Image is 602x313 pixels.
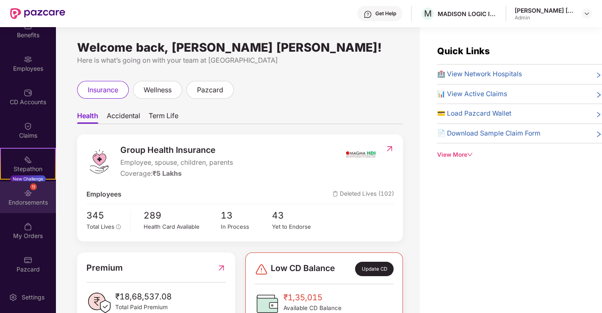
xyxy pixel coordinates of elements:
[333,189,394,200] span: Deleted Lives (102)
[375,10,396,17] div: Get Help
[107,111,140,124] span: Accidental
[595,130,602,139] span: right
[197,85,223,95] span: pazcard
[583,10,590,17] img: svg+xml;base64,PHN2ZyBpZD0iRHJvcGRvd24tMzJ4MzIiIHhtbG5zPSJodHRwOi8vd3d3LnczLm9yZy8yMDAwL3N2ZyIgd2...
[19,293,47,302] div: Settings
[86,189,122,200] span: Employees
[272,222,323,231] div: Yet to Endorse
[515,6,574,14] div: [PERSON_NAME] [PERSON_NAME]
[88,85,118,95] span: insurance
[153,169,182,177] span: ₹5 Lakhs
[144,208,221,222] span: 289
[24,122,32,130] img: svg+xml;base64,PHN2ZyBpZD0iQ2xhaW0iIHhtbG5zPSJodHRwOi8vd3d3LnczLm9yZy8yMDAwL3N2ZyIgd2lkdGg9IjIwIi...
[272,208,323,222] span: 43
[24,89,32,97] img: svg+xml;base64,PHN2ZyBpZD0iQ0RfQWNjb3VudHMiIGRhdGEtbmFtZT0iQ0QgQWNjb3VudHMiIHhtbG5zPSJodHRwOi8vd3...
[283,291,341,304] span: ₹1,35,015
[437,89,507,100] span: 📊 View Active Claims
[86,149,112,174] img: logo
[30,183,37,190] div: 11
[77,111,98,124] span: Health
[217,261,226,274] img: RedirectIcon
[595,110,602,119] span: right
[9,293,17,302] img: svg+xml;base64,PHN2ZyBpZD0iU2V0dGluZy0yMHgyMCIgeG1sbnM9Imh0dHA6Ly93d3cudzMub3JnLzIwMDAvc3ZnIiB3aW...
[333,191,338,197] img: deleteIcon
[24,155,32,164] img: svg+xml;base64,PHN2ZyB4bWxucz0iaHR0cDovL3d3dy53My5vcmcvMjAwMC9zdmciIHdpZHRoPSIyMSIgaGVpZ2h0PSIyMC...
[424,8,432,19] span: M
[120,158,233,168] span: Employee, spouse, children, parents
[144,222,221,231] div: Health Card Available
[255,263,268,276] img: svg+xml;base64,PHN2ZyBpZD0iRGFuZ2VyLTMyeDMyIiB4bWxucz0iaHR0cDovL3d3dy53My5vcmcvMjAwMC9zdmciIHdpZH...
[115,290,172,303] span: ₹18,68,537.08
[385,144,394,153] img: RedirectIcon
[355,262,393,276] div: Update CD
[86,208,125,222] span: 345
[437,69,522,80] span: 🏥 View Network Hospitals
[437,128,540,139] span: 📄 Download Sample Claim Form
[24,55,32,64] img: svg+xml;base64,PHN2ZyBpZD0iRW1wbG95ZWVzIiB4bWxucz0iaHR0cDovL3d3dy53My5vcmcvMjAwMC9zdmciIHdpZHRoPS...
[345,144,377,165] img: insurerIcon
[149,111,178,124] span: Term Life
[595,91,602,100] span: right
[595,71,602,80] span: right
[438,10,497,18] div: MADISON LOGIC INDIA PRIVATE LIMITED
[120,144,233,157] span: Group Health Insurance
[363,10,372,19] img: svg+xml;base64,PHN2ZyBpZD0iSGVscC0zMngzMiIgeG1sbnM9Imh0dHA6Ly93d3cudzMub3JnLzIwMDAvc3ZnIiB3aWR0aD...
[24,189,32,197] img: svg+xml;base64,PHN2ZyBpZD0iRW5kb3JzZW1lbnRzIiB4bWxucz0iaHR0cDovL3d3dy53My5vcmcvMjAwMC9zdmciIHdpZH...
[24,256,32,264] img: svg+xml;base64,PHN2ZyBpZD0iUGF6Y2FyZCIgeG1sbnM9Imh0dHA6Ly93d3cudzMub3JnLzIwMDAvc3ZnIiB3aWR0aD0iMj...
[24,222,32,231] img: svg+xml;base64,PHN2ZyBpZD0iTXlfT3JkZXJzIiBkYXRhLW5hbWU9Ik15IE9yZGVycyIgeG1sbnM9Imh0dHA6Ly93d3cudz...
[120,169,233,179] div: Coverage:
[437,45,489,56] span: Quick Links
[86,261,123,274] span: Premium
[1,165,55,173] div: Stepathon
[221,208,272,222] span: 13
[10,175,46,182] div: New Challenge
[144,85,172,95] span: wellness
[115,303,172,312] span: Total Paid Premium
[271,262,335,276] span: Low CD Balance
[221,222,272,231] div: In Process
[437,150,602,159] div: View More
[86,223,114,230] span: Total Lives
[116,224,121,230] span: info-circle
[437,108,511,119] span: 💳 Load Pazcard Wallet
[10,8,65,19] img: New Pazcare Logo
[77,55,403,66] div: Here is what’s going on with your team at [GEOGRAPHIC_DATA]
[467,152,473,158] span: down
[515,14,574,21] div: Admin
[77,44,403,51] div: Welcome back, [PERSON_NAME] [PERSON_NAME]!
[283,304,341,313] span: Available CD Balance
